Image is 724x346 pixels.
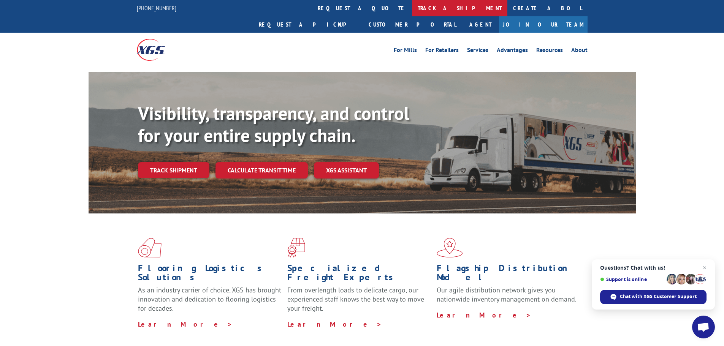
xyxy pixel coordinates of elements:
[314,162,379,179] a: XGS ASSISTANT
[287,320,382,329] a: Learn More >
[692,316,715,338] div: Open chat
[536,47,563,55] a: Resources
[437,286,577,303] span: Our agile distribution network gives you nationwide inventory management on demand.
[600,290,707,304] div: Chat with XGS Customer Support
[425,47,459,55] a: For Retailers
[620,293,697,300] span: Chat with XGS Customer Support
[287,238,305,258] img: xgs-icon-focused-on-flooring-red
[287,286,431,319] p: From overlength loads to delicate cargo, our experienced staff knows the best way to move your fr...
[600,265,707,271] span: Questions? Chat with us!
[253,16,363,33] a: Request a pickup
[137,4,176,12] a: [PHONE_NUMBER]
[287,264,431,286] h1: Specialized Freight Experts
[138,286,281,313] span: As an industry carrier of choice, XGS has brought innovation and dedication to flooring logistics...
[437,238,463,258] img: xgs-icon-flagship-distribution-model-red
[363,16,462,33] a: Customer Portal
[700,263,709,272] span: Close chat
[499,16,588,33] a: Join Our Team
[138,320,233,329] a: Learn More >
[437,311,531,319] a: Learn More >
[437,264,580,286] h1: Flagship Distribution Model
[138,264,282,286] h1: Flooring Logistics Solutions
[571,47,588,55] a: About
[497,47,528,55] a: Advantages
[138,101,409,147] b: Visibility, transparency, and control for your entire supply chain.
[138,238,162,258] img: xgs-icon-total-supply-chain-intelligence-red
[462,16,499,33] a: Agent
[138,162,209,178] a: Track shipment
[600,276,664,282] span: Support is online
[467,47,488,55] a: Services
[215,162,308,179] a: Calculate transit time
[394,47,417,55] a: For Mills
